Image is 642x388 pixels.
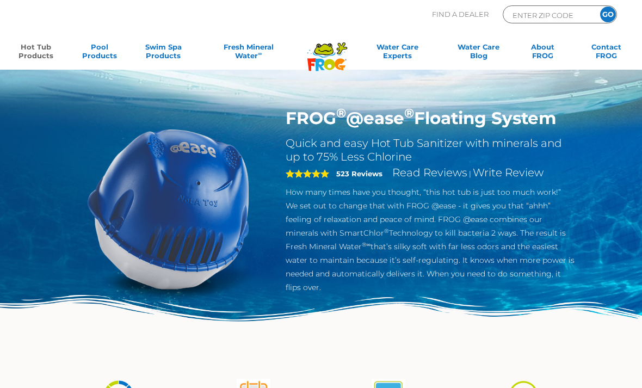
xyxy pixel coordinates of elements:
[355,42,440,64] a: Water CareExperts
[454,42,503,64] a: Water CareBlog
[384,227,389,235] sup: ®
[286,108,575,128] h1: FROG @ease Floating System
[518,42,567,64] a: AboutFROG
[286,169,329,178] span: 5
[11,42,60,64] a: Hot TubProducts
[336,105,346,121] sup: ®
[473,166,544,179] a: Write Review
[362,241,371,248] sup: ®∞
[75,42,124,64] a: PoolProducts
[432,5,489,23] p: Find A Dealer
[202,42,295,64] a: Fresh MineralWater∞
[392,166,467,179] a: Read Reviews
[469,169,471,178] span: |
[67,108,269,310] img: hot-tub-product-atease-system.png
[139,42,188,64] a: Swim SpaProducts
[404,105,414,121] sup: ®
[301,28,353,71] img: Frog Products Logo
[286,137,575,164] h2: Quick and easy Hot Tub Sanitizer with minerals and up to 75% Less Chlorine
[600,7,616,22] input: GO
[582,42,631,64] a: ContactFROG
[258,51,262,57] sup: ∞
[286,186,575,294] p: How many times have you thought, “this hot tub is just too much work!” We set out to change that ...
[336,169,382,178] strong: 523 Reviews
